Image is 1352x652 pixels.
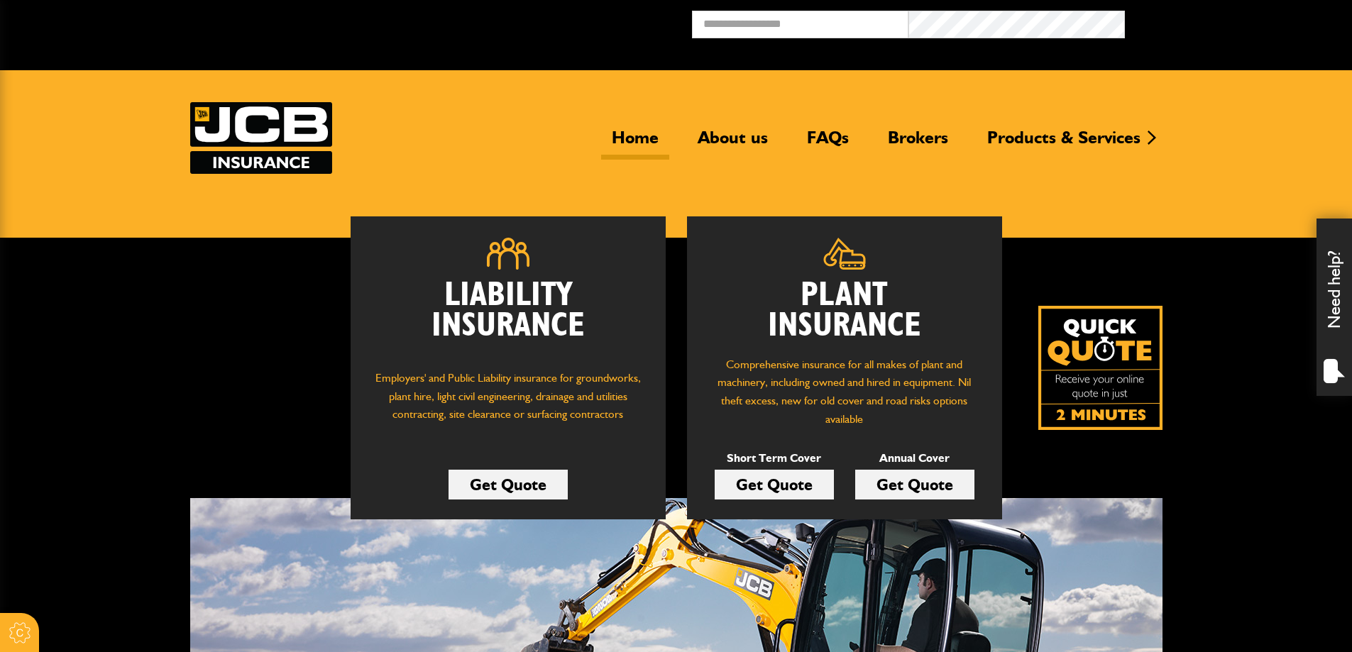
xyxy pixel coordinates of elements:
img: Quick Quote [1038,306,1163,430]
p: Annual Cover [855,449,974,468]
a: Brokers [877,127,959,160]
h2: Liability Insurance [372,280,644,355]
a: Home [601,127,669,160]
h2: Plant Insurance [708,280,981,341]
a: JCB Insurance Services [190,102,332,174]
p: Employers' and Public Liability insurance for groundworks, plant hire, light civil engineering, d... [372,369,644,437]
button: Broker Login [1125,11,1341,33]
a: FAQs [796,127,859,160]
a: Get Quote [715,470,834,499]
p: Short Term Cover [715,449,834,468]
div: Need help? [1317,219,1352,396]
a: About us [687,127,779,160]
a: Products & Services [977,127,1151,160]
p: Comprehensive insurance for all makes of plant and machinery, including owned and hired in equipm... [708,355,981,428]
a: Get your insurance quote isn just 2-minutes [1038,306,1163,430]
img: JCB Insurance Services logo [190,102,332,174]
a: Get Quote [855,470,974,499]
a: Get Quote [449,470,568,499]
